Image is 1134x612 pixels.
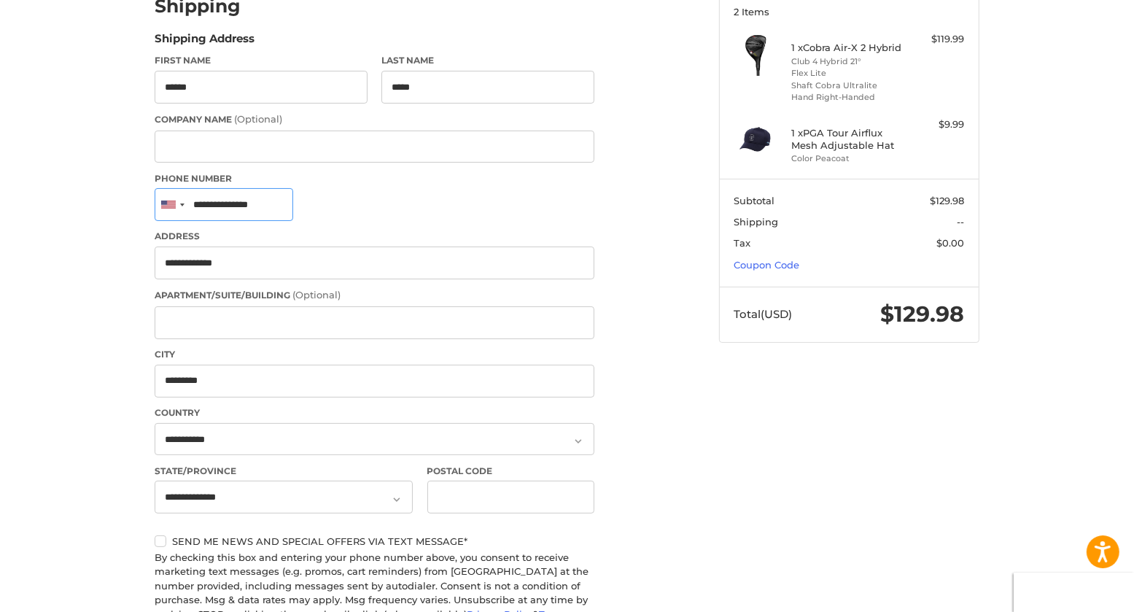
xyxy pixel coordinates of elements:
label: First Name [155,54,368,67]
li: Flex Lite [792,67,904,80]
span: Shipping [734,216,779,228]
span: Total (USD) [734,307,793,321]
label: State/Province [155,465,413,478]
legend: Shipping Address [155,31,255,54]
label: Last Name [381,54,594,67]
div: $119.99 [907,32,965,47]
li: Hand Right-Handed [792,91,904,104]
li: Club 4 Hybrid 21° [792,55,904,68]
label: Address [155,230,594,243]
a: Coupon Code [734,259,800,271]
span: $129.98 [931,195,965,206]
h4: 1 x PGA Tour Airflux Mesh Adjustable Hat [792,127,904,151]
label: City [155,348,594,361]
span: $0.00 [937,237,965,249]
label: Phone Number [155,172,594,185]
small: (Optional) [292,289,341,301]
span: $129.98 [881,301,965,328]
li: Shaft Cobra Ultralite [792,80,904,92]
iframe: Google Customer Reviews [1014,573,1134,612]
span: Tax [734,237,751,249]
h3: 2 Items [734,6,965,18]
span: Subtotal [734,195,775,206]
span: -- [958,216,965,228]
label: Postal Code [427,465,595,478]
label: Company Name [155,112,594,127]
h4: 1 x Cobra Air-X 2 Hybrid [792,42,904,53]
label: Send me news and special offers via text message* [155,535,594,547]
small: (Optional) [234,113,282,125]
label: Apartment/Suite/Building [155,288,594,303]
label: Country [155,406,594,419]
li: Color Peacoat [792,152,904,165]
div: United States: +1 [155,189,189,220]
div: $9.99 [907,117,965,132]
